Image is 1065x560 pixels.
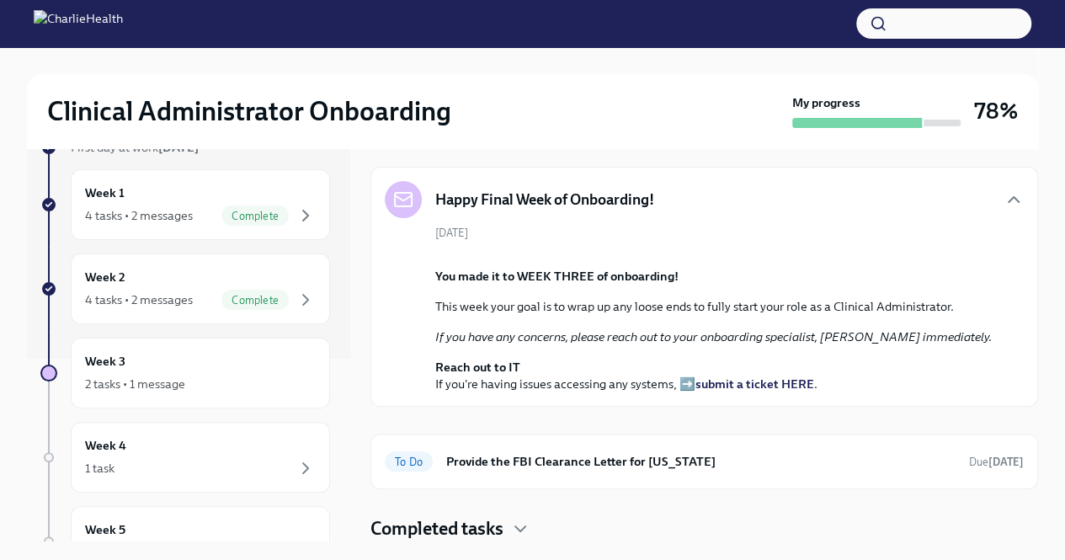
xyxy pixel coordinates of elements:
[988,456,1024,468] strong: [DATE]
[446,452,956,471] h6: Provide the FBI Clearance Letter for [US_STATE]
[435,359,992,392] p: If you're having issues accessing any systems, ➡️ .
[85,376,185,392] div: 2 tasks • 1 message
[969,456,1024,468] span: Due
[34,10,123,37] img: CharlieHealth
[221,210,289,222] span: Complete
[435,360,520,375] strong: Reach out to IT
[85,184,125,202] h6: Week 1
[40,169,330,240] a: Week 14 tasks • 2 messagesComplete
[370,516,503,541] h4: Completed tasks
[435,329,992,344] em: If you have any concerns, please reach out to your onboarding specialist, [PERSON_NAME] immediately.
[85,460,114,477] div: 1 task
[792,94,860,111] strong: My progress
[695,376,814,392] a: submit a ticket HERE
[85,436,126,455] h6: Week 4
[969,454,1024,470] span: October 9th, 2025 07:00
[370,516,1038,541] div: Completed tasks
[85,268,125,286] h6: Week 2
[435,189,654,210] h5: Happy Final Week of Onboarding!
[435,225,468,241] span: [DATE]
[47,94,451,128] h2: Clinical Administrator Onboarding
[85,291,193,308] div: 4 tasks • 2 messages
[40,422,330,493] a: Week 41 task
[385,448,1024,475] a: To DoProvide the FBI Clearance Letter for [US_STATE]Due[DATE]
[385,456,433,468] span: To Do
[40,253,330,324] a: Week 24 tasks • 2 messagesComplete
[221,294,289,307] span: Complete
[85,352,125,371] h6: Week 3
[974,96,1018,126] h3: 78%
[85,520,125,539] h6: Week 5
[435,298,992,315] p: This week your goal is to wrap up any loose ends to fully start your role as a Clinical Administr...
[85,207,193,224] div: 4 tasks • 2 messages
[435,269,679,284] strong: You made it to WEEK THREE of onboarding!
[40,338,330,408] a: Week 32 tasks • 1 message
